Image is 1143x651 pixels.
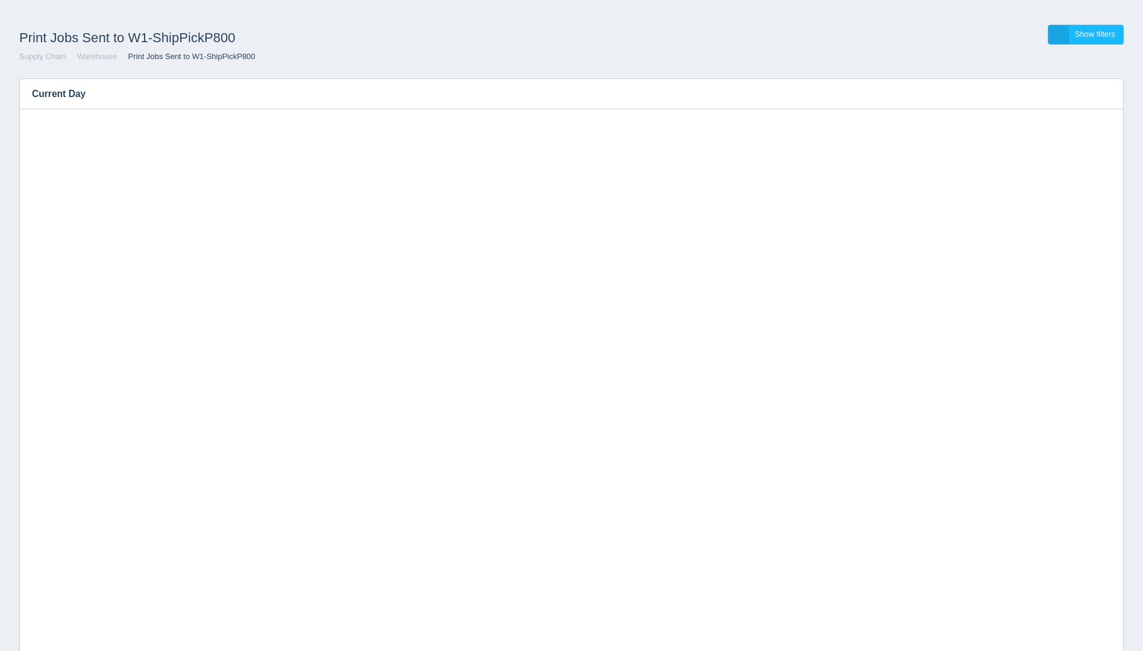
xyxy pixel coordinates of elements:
a: Show filters [1048,25,1124,45]
span: Show filters [1075,30,1115,39]
li: Print Jobs Sent to W1-ShipPickP800 [119,51,255,63]
a: Warehouse [77,52,117,61]
h1: Print Jobs Sent to W1-ShipPickP800 [19,25,572,51]
a: Supply Chain [19,52,66,61]
h3: Current Day [20,79,1086,109]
